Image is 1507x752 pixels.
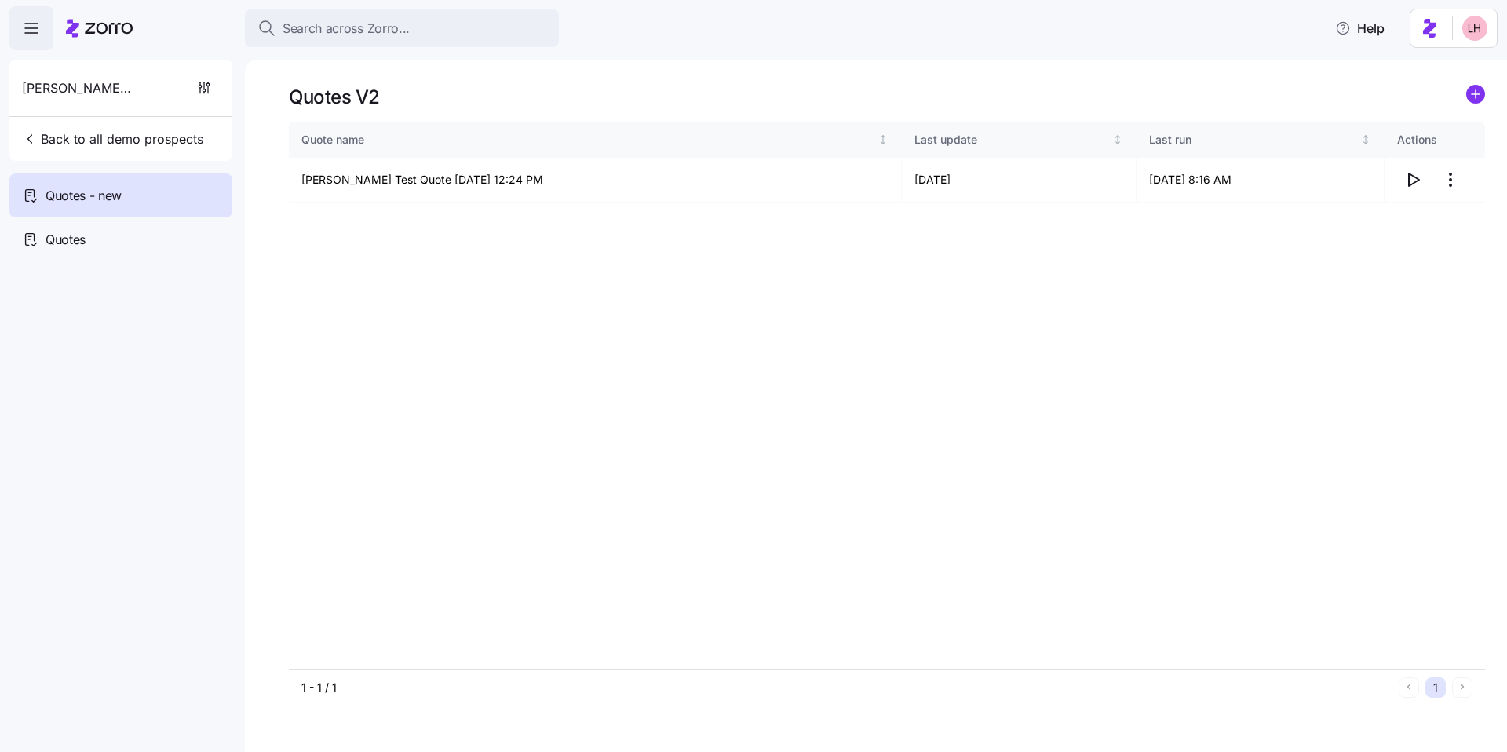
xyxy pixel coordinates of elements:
button: Back to all demo prospects [16,123,210,155]
th: Last runNot sorted [1137,122,1385,158]
div: Last update [914,131,1109,148]
th: Last updateNot sorted [902,122,1137,158]
span: Help [1335,19,1385,38]
span: Quotes [46,230,86,250]
a: Quotes [9,217,232,261]
svg: add icon [1466,85,1485,104]
button: 1 [1425,677,1446,698]
span: [PERSON_NAME] Test [22,78,135,98]
td: [PERSON_NAME] Test Quote [DATE] 12:24 PM [289,158,902,203]
span: Back to all demo prospects [22,130,203,148]
div: Quote name [301,131,875,148]
button: Next page [1452,677,1472,698]
td: [DATE] 8:16 AM [1137,158,1385,203]
td: [DATE] [902,158,1137,203]
div: Actions [1397,131,1472,148]
div: Not sorted [1360,134,1371,145]
a: add icon [1466,85,1485,109]
div: Last run [1149,131,1358,148]
h1: Quotes V2 [289,85,380,109]
button: Help [1323,13,1397,44]
div: Not sorted [878,134,889,145]
span: Search across Zorro... [283,19,410,38]
div: 1 - 1 / 1 [301,680,1392,695]
span: Quotes - new [46,186,122,206]
div: Not sorted [1112,134,1123,145]
img: 8ac9784bd0c5ae1e7e1202a2aac67deb [1462,16,1487,41]
th: Quote nameNot sorted [289,122,902,158]
button: Search across Zorro... [245,9,559,47]
a: Quotes - new [9,173,232,217]
button: Previous page [1399,677,1419,698]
